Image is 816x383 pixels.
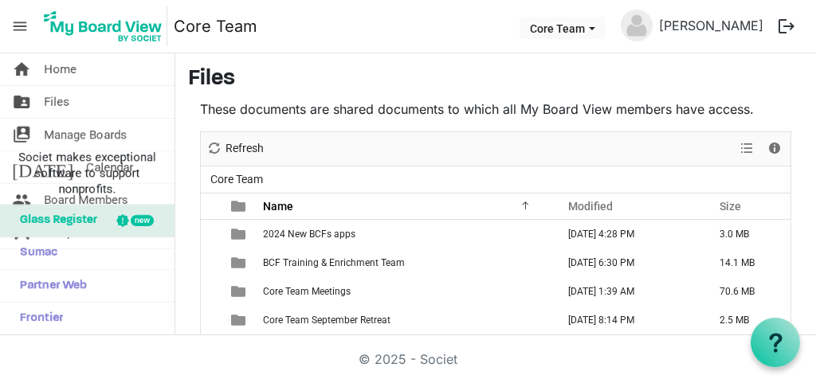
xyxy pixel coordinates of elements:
span: Societ makes exceptional software to support nonprofits. [7,149,167,197]
span: folder_shared [12,86,31,118]
span: switch_account [12,119,31,150]
td: is template cell column header type [222,248,258,277]
div: Details [761,132,788,166]
span: Core Team September Retreat [263,315,390,326]
span: home [12,53,31,85]
span: Name [263,200,293,213]
button: Details [764,139,786,158]
span: Sumac [12,237,57,269]
span: Manage Boards [44,119,127,150]
td: June 16, 2025 6:30 PM column header Modified [551,248,703,277]
td: is template cell column header type [222,306,258,334]
span: 2024 New BCFs apps [263,229,355,240]
div: Refresh [201,132,269,166]
p: These documents are shared documents to which all My Board View members have access. [200,100,791,119]
span: Modified [568,200,613,213]
td: is template cell column header type [222,220,258,248]
td: July 01, 2025 1:39 AM column header Modified [551,277,703,306]
td: BCF Training & Enrichment Team is template cell column header Name [258,248,551,277]
button: Refresh [204,139,267,158]
a: Core Team [174,10,257,42]
a: © 2025 - Societ [359,351,457,367]
button: logout [770,10,803,43]
button: View dropdownbutton [737,139,756,158]
span: Frontier [12,303,63,334]
td: Core Team Meetings is template cell column header Name [258,277,551,306]
div: View [734,132,761,166]
span: BCF Training & Enrichment Team [263,257,405,268]
td: 3.0 MB is template cell column header Size [703,220,790,248]
td: 70.6 MB is template cell column header Size [703,277,790,306]
td: December 06, 2024 4:28 PM column header Modified [551,220,703,248]
td: 14.1 MB is template cell column header Size [703,248,790,277]
span: Refresh [224,139,265,158]
td: September 05, 2025 8:14 PM column header Modified [551,306,703,334]
span: Files [44,86,69,118]
a: My Board View Logo [39,6,174,46]
span: Partner Web [12,270,87,302]
img: no-profile-picture.svg [621,10,653,41]
div: new [131,215,154,226]
td: checkbox [201,277,222,306]
td: 2.5 MB is template cell column header Size [703,306,790,334]
span: Core Team [207,170,266,190]
span: Core Team Meetings [263,286,351,297]
img: My Board View Logo [39,6,167,46]
span: Glass Register [12,205,97,236]
td: is template cell column header type [222,277,258,306]
td: checkbox [201,306,222,334]
span: menu [5,11,35,41]
td: checkbox [201,248,222,277]
a: [PERSON_NAME] [653,10,770,41]
td: checkbox [201,220,222,248]
button: Core Team dropdownbutton [520,17,606,39]
span: Home [44,53,76,85]
td: Core Team September Retreat is template cell column header Name [258,306,551,334]
span: Size [720,200,741,213]
h3: Files [188,66,803,93]
td: 2024 New BCFs apps is template cell column header Name [258,220,551,248]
